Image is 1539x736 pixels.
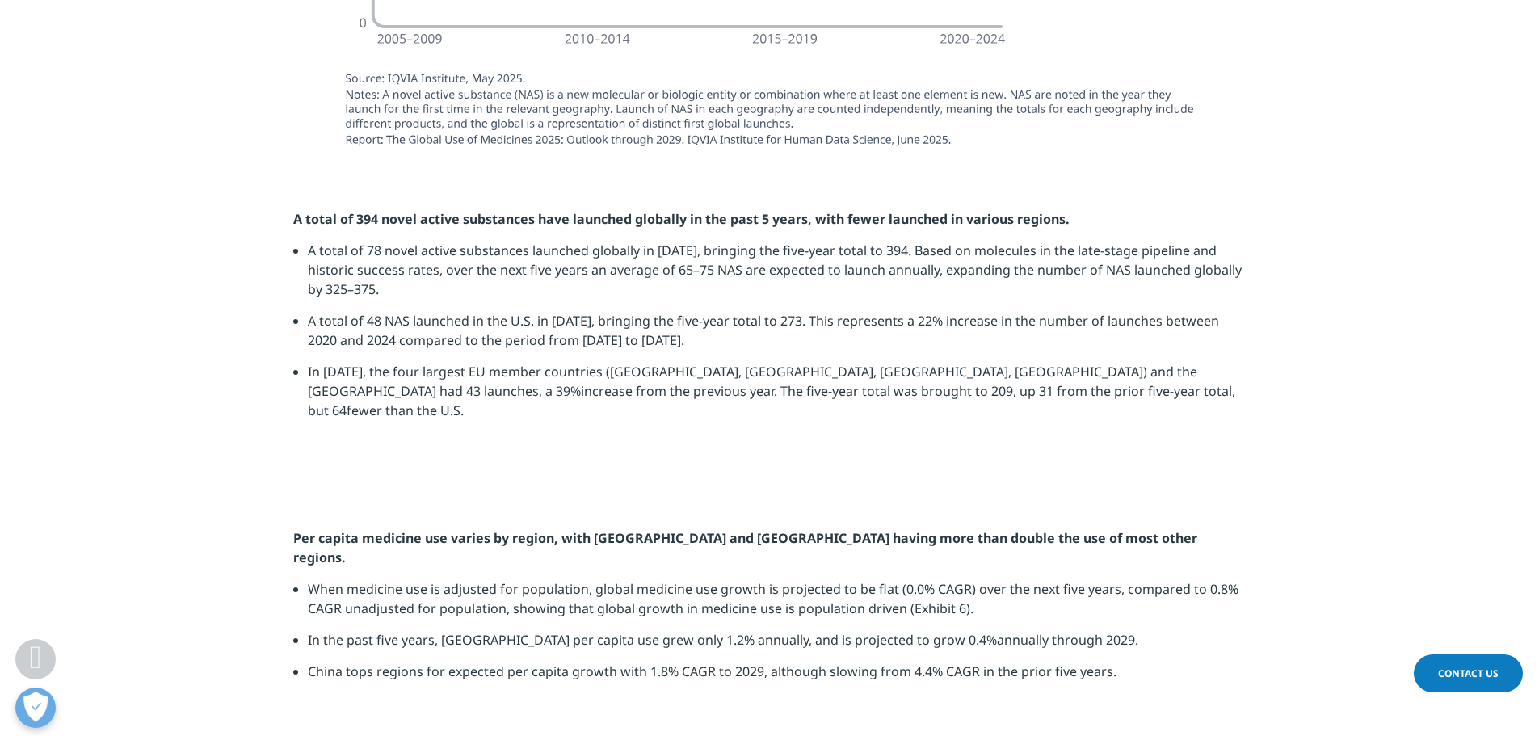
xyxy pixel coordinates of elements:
span: Contact Us [1438,667,1499,680]
a: Contact Us [1414,654,1523,692]
li: When medicine use is adjusted for population, global medicine use growth is projected to be flat ... [308,579,1247,630]
strong: Per capita medicine use varies by region, with [GEOGRAPHIC_DATA] and [GEOGRAPHIC_DATA] having mor... [293,529,1197,566]
li: A total of 78 novel active substances launched globally in [DATE], bringing the five-year total t... [308,241,1247,311]
li: In [DATE], the four largest EU member countries ([GEOGRAPHIC_DATA], [GEOGRAPHIC_DATA], [GEOGRAPHI... [308,362,1247,432]
button: 優先設定センターを開く [15,688,56,728]
li: China tops regions for expected per capita growth with 1.8% CAGR to 2029, although slowing from 4... [308,662,1247,693]
strong: A total of 394 novel active substances have launched globally in the past 5 years, with fewer lau... [293,210,1070,228]
li: In the past five years, [GEOGRAPHIC_DATA] per capita use grew only 1.2% annually, and is projecte... [308,630,1247,662]
li: A total of 48 NAS launched in the U.S. in [DATE], bringing the five-year total to 273. This repre... [308,311,1247,362]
